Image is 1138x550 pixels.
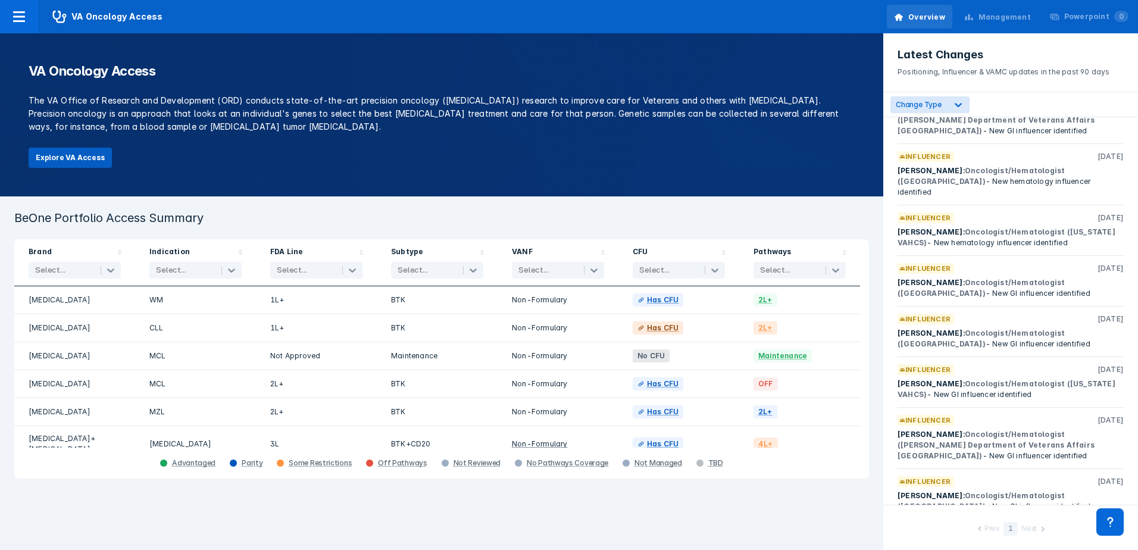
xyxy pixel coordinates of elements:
[512,405,604,418] div: Non-Formulary
[739,239,860,286] div: Sort
[633,321,683,335] a: Has CFU
[149,321,242,335] div: CLL
[29,293,121,307] div: [MEDICAL_DATA]
[754,293,777,307] span: 2L+
[898,429,1124,461] div: [PERSON_NAME]:
[527,458,608,468] div: No Pathways Coverage
[633,405,683,418] a: Has CFU
[289,458,352,468] div: Some Restrictions
[512,321,604,335] div: Non-Formulary
[149,433,242,455] div: [MEDICAL_DATA]
[905,476,951,487] p: INFLUENCER
[898,491,1065,511] span: Oncologist/Hematologist ([GEOGRAPHIC_DATA])
[270,349,362,362] div: Not Approved
[898,104,1124,136] div: [PERSON_NAME]:
[29,62,855,80] h1: VA Oncology Access
[754,437,778,451] span: 4L+
[754,246,792,260] div: Pathways
[1096,508,1124,536] div: Contact Support
[1098,314,1124,324] p: [DATE]
[391,349,483,362] div: Maintenance
[633,377,683,390] a: Has CFU
[984,523,1000,536] div: Prev
[149,405,242,418] div: MZL
[270,293,362,307] div: 1L+
[1098,263,1124,274] p: [DATE]
[634,458,682,468] div: Not Managed
[498,239,618,286] div: Sort
[927,390,1031,399] span: - New GI influencer identified
[708,458,723,468] div: TBD
[633,437,683,451] a: Has CFU
[512,439,568,449] div: Non-Formulary
[391,246,423,260] div: Subtype
[149,293,242,307] div: WM
[905,151,951,162] p: INFLUENCER
[983,451,1087,460] span: - New GI influencer identified
[905,212,951,223] p: INFLUENCER
[1064,11,1128,22] div: Powerpoint
[1098,476,1124,487] p: [DATE]
[898,227,1115,247] span: Oncologist/Hematologist ([US_STATE] VAHCS)
[391,433,483,455] div: BTK+CD20
[898,227,1124,248] div: [PERSON_NAME]:
[29,246,52,260] div: Brand
[898,329,1065,348] span: Oncologist/Hematologist ([GEOGRAPHIC_DATA])
[135,239,256,286] div: Sort
[29,405,121,418] div: [MEDICAL_DATA]
[29,433,121,455] div: [MEDICAL_DATA]+[MEDICAL_DATA]
[898,278,1065,298] span: Oncologist/Hematologist ([GEOGRAPHIC_DATA])
[172,458,215,468] div: Advantaged
[896,100,942,109] span: Change Type
[149,349,242,362] div: MCL
[887,5,952,29] a: Overview
[391,293,483,307] div: BTK
[754,349,812,362] span: Maintenance
[270,377,362,390] div: 2L+
[986,339,1090,348] span: - New GI influencer identified
[270,405,362,418] div: 2L+
[270,246,304,260] div: FDA Line
[1098,415,1124,426] p: [DATE]
[754,377,778,390] span: OFF
[927,238,1068,247] span: - New hematology influencer identified
[647,379,679,389] div: Has CFU
[986,502,1090,511] span: - New GI influencer identified
[29,94,855,133] p: The VA Office of Research and Development (ORD) conducts state-of-the-art precision oncology ([ME...
[754,405,777,418] span: 2L+
[647,295,679,305] div: Has CFU
[378,458,427,468] div: Off Pathways
[454,458,501,468] div: Not Reviewed
[754,321,777,335] span: 2L+
[633,293,683,307] a: Has CFU
[512,349,604,362] div: Non-Formulary
[256,239,377,286] div: Sort
[242,458,262,468] div: Parity
[391,377,483,390] div: BTK
[647,407,679,417] div: Has CFU
[898,165,1124,198] div: [PERSON_NAME]:
[1098,364,1124,375] p: [DATE]
[898,379,1115,399] span: Oncologist/Hematologist ([US_STATE] VAHCS)
[14,239,135,286] div: Sort
[149,246,190,260] div: Indication
[957,5,1038,29] a: Management
[512,246,533,260] div: VANF
[905,314,951,324] p: INFLUENCER
[647,323,679,333] div: Has CFU
[512,377,604,390] div: Non-Formulary
[270,433,362,455] div: 3L
[633,349,670,362] span: No CFU
[905,415,951,426] p: INFLUENCER
[29,148,112,168] button: Explore VA Access
[898,328,1124,349] div: [PERSON_NAME]:
[14,211,869,225] h3: BeOne Portfolio Access Summary
[1003,522,1018,536] div: 1
[29,349,121,362] div: [MEDICAL_DATA]
[905,364,951,375] p: INFLUENCER
[898,277,1124,299] div: [PERSON_NAME]:
[898,490,1124,512] div: [PERSON_NAME]:
[391,321,483,335] div: BTK
[270,321,362,335] div: 1L+
[391,405,483,418] div: BTK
